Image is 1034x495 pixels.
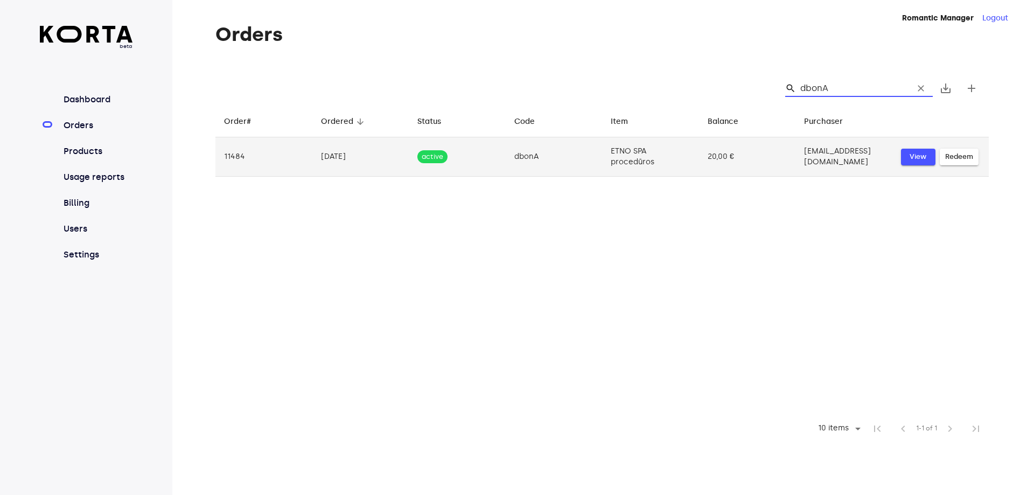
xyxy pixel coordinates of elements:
span: Search [785,83,796,94]
button: Create new gift card [959,75,984,101]
a: beta [40,26,133,50]
button: Clear Search [909,76,933,100]
span: First Page [864,416,890,442]
span: clear [916,83,926,94]
a: Dashboard [61,93,133,106]
a: Products [61,145,133,158]
a: Usage reports [61,171,133,184]
span: Item [611,115,642,128]
td: ETNO SPA procedūros [602,137,699,177]
span: Balance [708,115,752,128]
a: Settings [61,248,133,261]
span: Order# [224,115,265,128]
td: 20,00 € [699,137,796,177]
td: 11484 [215,137,312,177]
div: Purchaser [804,115,843,128]
span: Previous Page [890,416,916,442]
div: Code [514,115,535,128]
span: Status [417,115,455,128]
span: Redeem [945,151,973,163]
td: [EMAIL_ADDRESS][DOMAIN_NAME] [795,137,892,177]
span: Next Page [937,416,963,442]
a: Users [61,222,133,235]
div: Order# [224,115,251,128]
div: 10 items [811,421,864,437]
h1: Orders [215,24,989,45]
div: Balance [708,115,738,128]
div: 10 items [815,424,851,433]
a: Billing [61,197,133,210]
div: Status [417,115,441,128]
span: Ordered [321,115,367,128]
img: Korta [40,26,133,43]
td: dbonA [506,137,603,177]
span: Last Page [963,416,989,442]
div: Item [611,115,628,128]
button: Logout [982,13,1008,24]
div: Ordered [321,115,353,128]
span: View [906,151,930,163]
span: arrow_downward [355,117,365,127]
button: Export [933,75,959,101]
td: [DATE] [312,137,409,177]
button: Redeem [940,149,979,165]
span: Purchaser [804,115,857,128]
a: Orders [61,119,133,132]
strong: Romantic Manager [902,13,974,23]
span: save_alt [939,82,952,95]
span: 1-1 of 1 [916,423,937,434]
span: add [965,82,978,95]
span: active [417,152,448,162]
input: Search [800,80,905,97]
button: View [901,149,935,165]
span: beta [40,43,133,50]
span: Code [514,115,549,128]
